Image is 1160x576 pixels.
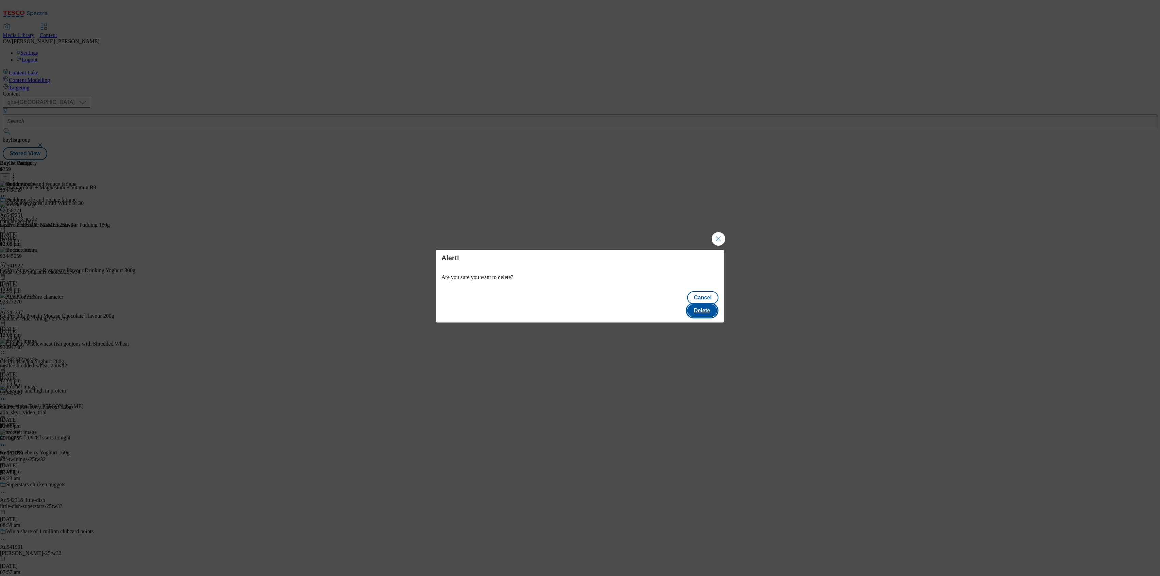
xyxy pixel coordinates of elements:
p: Are you sure you want to delete? [442,274,718,280]
button: Delete [687,304,717,317]
button: Close Modal [712,232,725,246]
div: Modal [436,250,724,322]
h4: Alert! [442,254,718,262]
button: Cancel [687,291,718,304]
